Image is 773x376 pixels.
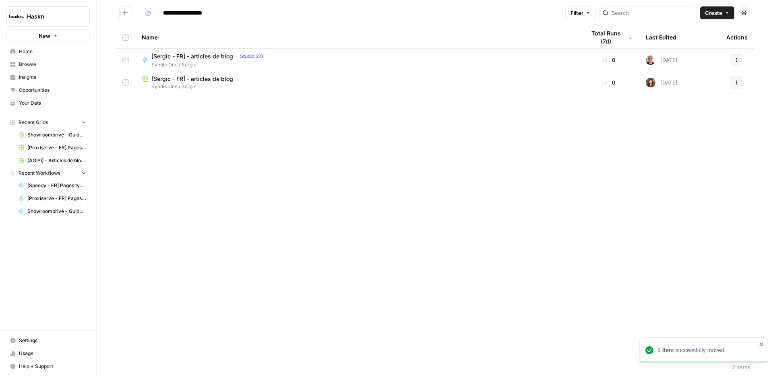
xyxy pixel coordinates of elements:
[27,208,86,215] span: Showroomprivé - Guide d'achat de 800 mots
[39,32,50,40] span: New
[612,9,693,17] input: Search
[646,78,678,87] div: [DATE]
[27,182,86,189] span: [Speedy - FR] Pages type de pneu & prestation - 800 mots
[705,9,722,17] span: Create
[6,360,90,373] button: Help + Support
[119,6,132,19] button: Go back
[646,78,655,87] img: wbc4lf7e8no3nva14b2bd9f41fnh
[726,26,748,48] div: Actions
[6,71,90,84] a: Insights
[585,56,633,64] div: 0
[142,83,573,90] span: Syndic One / Sergic
[657,346,756,354] div: successfully moved
[27,131,86,138] span: Showroomprivé - Guide d'achat de 800 mots Grid
[142,26,573,48] div: Name
[15,205,90,218] a: Showroomprivé - Guide d'achat de 800 mots
[15,154,90,167] a: [AGIPI] - Articles de blog - Optimisations Grid
[732,363,750,371] div: 2 Items
[240,53,263,60] span: Studio 2.0
[19,99,86,107] span: Your Data
[759,341,765,347] button: close
[19,119,48,126] span: Recent Grids
[151,75,233,83] span: [Sergic - FR] - articles de blog
[27,144,86,151] span: [Proxiserve - FR] Pages catégories - 800 mots sans FAQ Grid
[19,350,86,357] span: Usage
[15,128,90,141] a: Showroomprivé - Guide d'achat de 800 mots Grid
[27,12,76,21] span: Haskn
[6,45,90,58] a: Home
[700,6,734,19] button: Create
[142,52,573,68] a: [Sergic - FR] - articles de blogStudio 2.0Syndic One / Sergic
[6,116,90,128] button: Recent Grids
[565,6,596,19] button: Filter
[27,157,86,164] span: [AGIPI] - Articles de blog - Optimisations Grid
[27,195,86,202] span: [Proxiserve - FR] Pages catégories - 800 mots sans FAQ
[19,74,86,81] span: Insights
[19,48,86,55] span: Home
[15,179,90,192] a: [Speedy - FR] Pages type de pneu & prestation - 800 mots
[19,363,86,370] span: Help + Support
[19,169,60,177] span: Recent Workflows
[19,337,86,344] span: Settings
[15,141,90,154] a: [Proxiserve - FR] Pages catégories - 800 mots sans FAQ Grid
[646,55,678,65] div: [DATE]
[570,9,583,17] span: Filter
[151,61,270,68] span: Syndic One / Sergic
[585,79,633,87] div: 0
[6,347,90,360] a: Usage
[657,347,674,353] strong: 1 Item
[151,52,233,60] span: [Sergic - FR] - articles de blog
[6,6,90,27] button: Workspace: Haskn
[6,97,90,109] a: Your Data
[646,26,676,48] div: Last Edited
[19,61,86,68] span: Browse
[15,192,90,205] a: [Proxiserve - FR] Pages catégories - 800 mots sans FAQ
[9,9,24,24] img: Haskn Logo
[6,58,90,71] a: Browse
[6,167,90,179] button: Recent Workflows
[19,87,86,94] span: Opportunities
[585,26,633,48] div: Total Runs (7d)
[142,75,573,90] a: [Sergic - FR] - articles de blogSyndic One / Sergic
[6,334,90,347] a: Settings
[6,30,90,42] button: New
[646,55,655,65] img: 7vx8zh0uhckvat9sl0ytjj9ndhgk
[6,84,90,97] a: Opportunities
